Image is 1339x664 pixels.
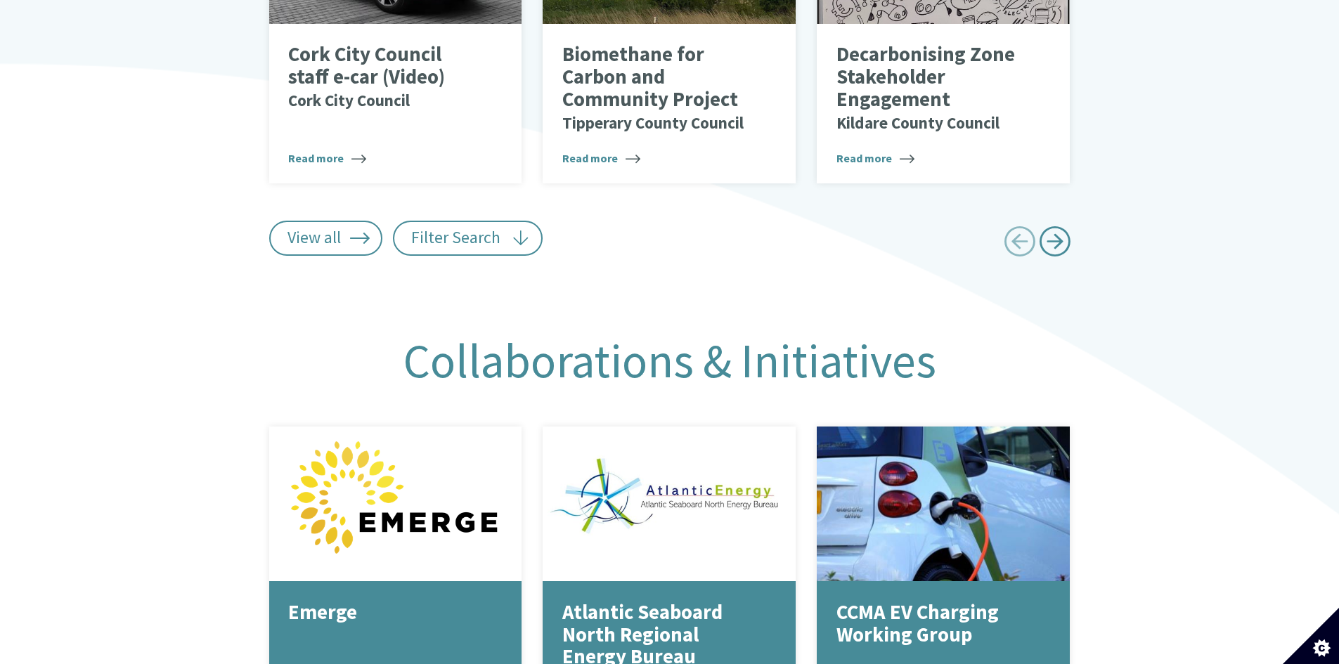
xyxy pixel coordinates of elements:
p: Cork City Council staff e-car (Video) [288,44,481,110]
p: CCMA EV Charging Working Group [836,601,1030,646]
small: Cork City Council [288,90,410,110]
h2: Collaborations & Initiatives [259,335,1081,387]
a: View all [269,221,383,256]
p: Decarbonising Zone Stakeholder Engagement [836,44,1030,133]
span: Read more [836,150,914,167]
small: Kildare County Council [836,112,1000,133]
button: Set cookie preferences [1283,608,1339,664]
button: Filter Search [393,221,543,256]
span: Read more [288,150,366,167]
span: Read more [562,150,640,167]
a: Next page [1039,221,1070,268]
p: Emerge [288,601,481,624]
p: Biomethane for Carbon and Community Project [562,44,756,133]
a: Previous page [1004,221,1035,268]
small: Tipperary County Council [562,112,744,133]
